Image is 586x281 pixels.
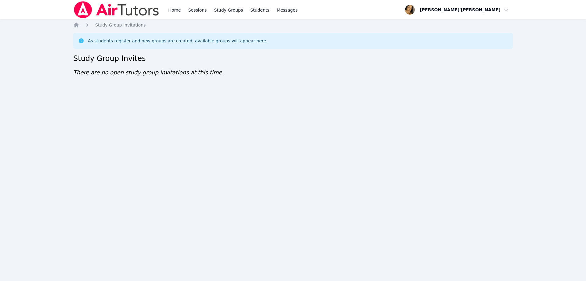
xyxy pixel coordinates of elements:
[88,38,267,44] div: As students register and new groups are created, available groups will appear here.
[73,54,513,63] h2: Study Group Invites
[95,23,146,27] span: Study Group Invitations
[73,69,224,76] span: There are no open study group invitations at this time.
[73,22,513,28] nav: Breadcrumb
[95,22,146,28] a: Study Group Invitations
[277,7,298,13] span: Messages
[73,1,160,18] img: Air Tutors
